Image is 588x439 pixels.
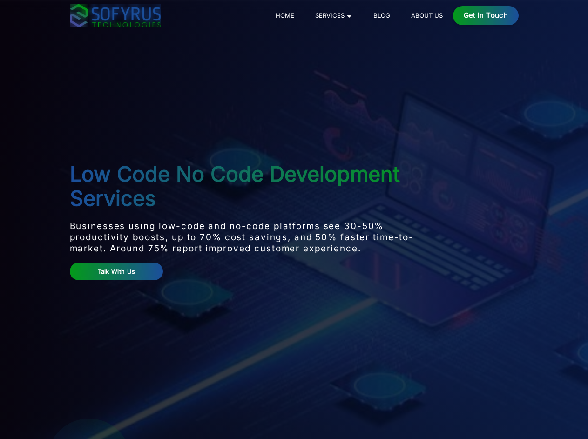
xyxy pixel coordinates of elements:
[70,263,163,281] a: Talk With Us
[370,10,393,21] a: Blog
[311,10,356,21] a: Services 🞃
[70,162,444,210] h1: Low Code No Code Development Services
[407,10,446,21] a: About Us
[272,10,297,21] a: Home
[70,4,161,27] img: sofyrus
[70,221,444,254] p: Businesses using low-code and no-code platforms see 30-50% productivity boosts, up to 70% cost sa...
[453,6,519,25] a: Get in Touch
